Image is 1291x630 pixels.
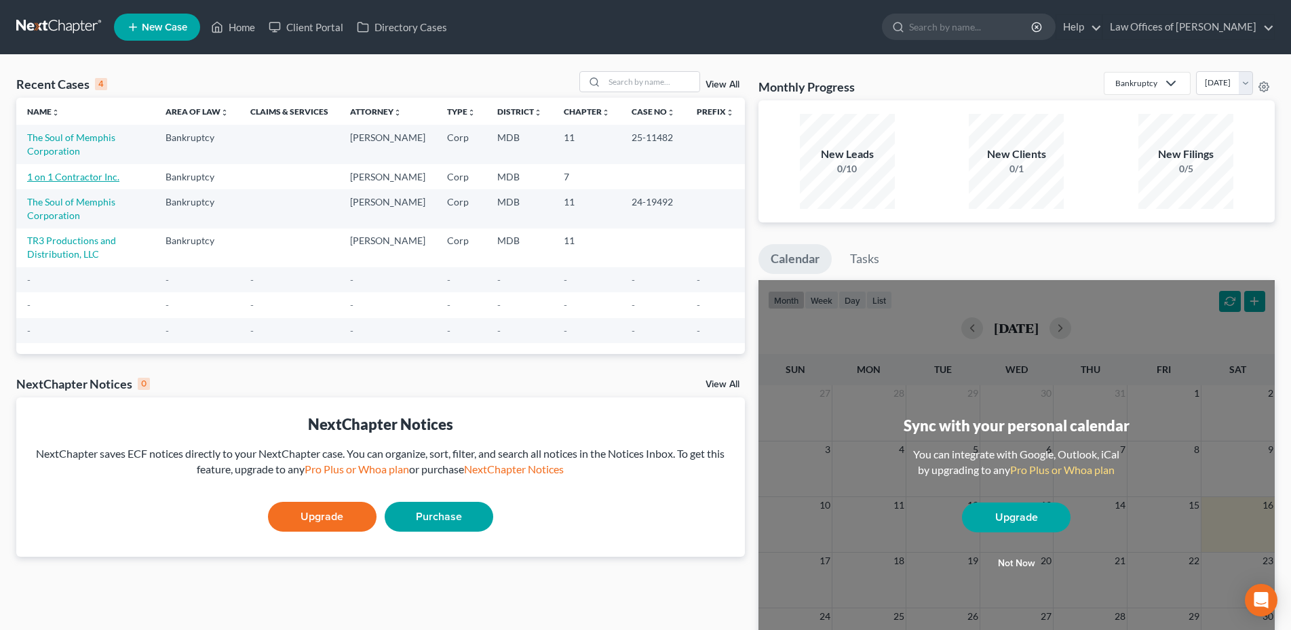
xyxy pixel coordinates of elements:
[564,325,567,336] span: -
[138,378,150,390] div: 0
[697,274,700,286] span: -
[262,15,350,39] a: Client Portal
[385,502,493,532] a: Purchase
[969,146,1064,162] div: New Clients
[268,502,377,532] a: Upgrade
[486,164,553,189] td: MDB
[339,189,436,228] td: [PERSON_NAME]
[166,325,169,336] span: -
[838,244,891,274] a: Tasks
[697,106,734,117] a: Prefixunfold_more
[726,109,734,117] i: unfold_more
[250,325,254,336] span: -
[908,447,1125,478] div: You can integrate with Google, Outlook, iCal by upgrading to any
[553,164,621,189] td: 7
[350,274,353,286] span: -
[339,229,436,267] td: [PERSON_NAME]
[621,125,686,163] td: 25-11482
[1056,15,1102,39] a: Help
[486,189,553,228] td: MDB
[339,164,436,189] td: [PERSON_NAME]
[350,299,353,311] span: -
[534,109,542,117] i: unfold_more
[250,299,254,311] span: -
[155,229,239,267] td: Bankruptcy
[436,164,486,189] td: Corp
[1138,146,1233,162] div: New Filings
[904,415,1130,436] div: Sync with your personal calendar
[436,229,486,267] td: Corp
[553,229,621,267] td: 11
[632,299,635,311] span: -
[447,299,450,311] span: -
[27,274,31,286] span: -
[204,15,262,39] a: Home
[27,235,116,260] a: TR3 Productions and Distribution, LLC
[220,109,229,117] i: unfold_more
[155,125,239,163] td: Bankruptcy
[436,189,486,228] td: Corp
[467,109,476,117] i: unfold_more
[497,274,501,286] span: -
[497,106,542,117] a: Districtunfold_more
[1245,584,1277,616] div: Open Intercom Messenger
[27,196,115,221] a: The Soul of Memphis Corporation
[95,78,107,90] div: 4
[632,274,635,286] span: -
[497,299,501,311] span: -
[564,299,567,311] span: -
[1138,162,1233,176] div: 0/5
[27,132,115,157] a: The Soul of Memphis Corporation
[621,189,686,228] td: 24-19492
[27,171,119,182] a: 1 on 1 Contractor Inc.
[553,125,621,163] td: 11
[447,106,476,117] a: Typeunfold_more
[758,244,832,274] a: Calendar
[27,299,31,311] span: -
[27,446,734,477] div: NextChapter saves ECF notices directly to your NextChapter case. You can organize, sort, filter, ...
[632,106,675,117] a: Case Nounfold_more
[706,80,739,90] a: View All
[27,106,60,117] a: Nameunfold_more
[239,98,339,125] th: Claims & Services
[800,146,895,162] div: New Leads
[486,229,553,267] td: MDB
[962,503,1071,532] a: Upgrade
[250,274,254,286] span: -
[447,325,450,336] span: -
[497,325,501,336] span: -
[1010,463,1115,476] a: Pro Plus or Whoa plan
[758,79,855,95] h3: Monthly Progress
[166,274,169,286] span: -
[962,550,1071,577] button: Not now
[142,22,187,33] span: New Case
[27,325,31,336] span: -
[52,109,60,117] i: unfold_more
[155,164,239,189] td: Bankruptcy
[305,462,409,475] a: Pro Plus or Whoa plan
[339,125,436,163] td: [PERSON_NAME]
[16,376,150,392] div: NextChapter Notices
[155,189,239,228] td: Bankruptcy
[27,414,734,435] div: NextChapter Notices
[969,162,1064,176] div: 0/1
[909,14,1033,39] input: Search by name...
[436,125,486,163] td: Corp
[553,189,621,228] td: 11
[166,106,229,117] a: Area of Lawunfold_more
[16,76,107,92] div: Recent Cases
[697,325,700,336] span: -
[350,325,353,336] span: -
[393,109,402,117] i: unfold_more
[800,162,895,176] div: 0/10
[1103,15,1274,39] a: Law Offices of [PERSON_NAME]
[464,462,564,475] a: NextChapter Notices
[350,106,402,117] a: Attorneyunfold_more
[166,299,169,311] span: -
[632,325,635,336] span: -
[706,380,739,389] a: View All
[447,274,450,286] span: -
[604,72,699,92] input: Search by name...
[564,274,567,286] span: -
[486,125,553,163] td: MDB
